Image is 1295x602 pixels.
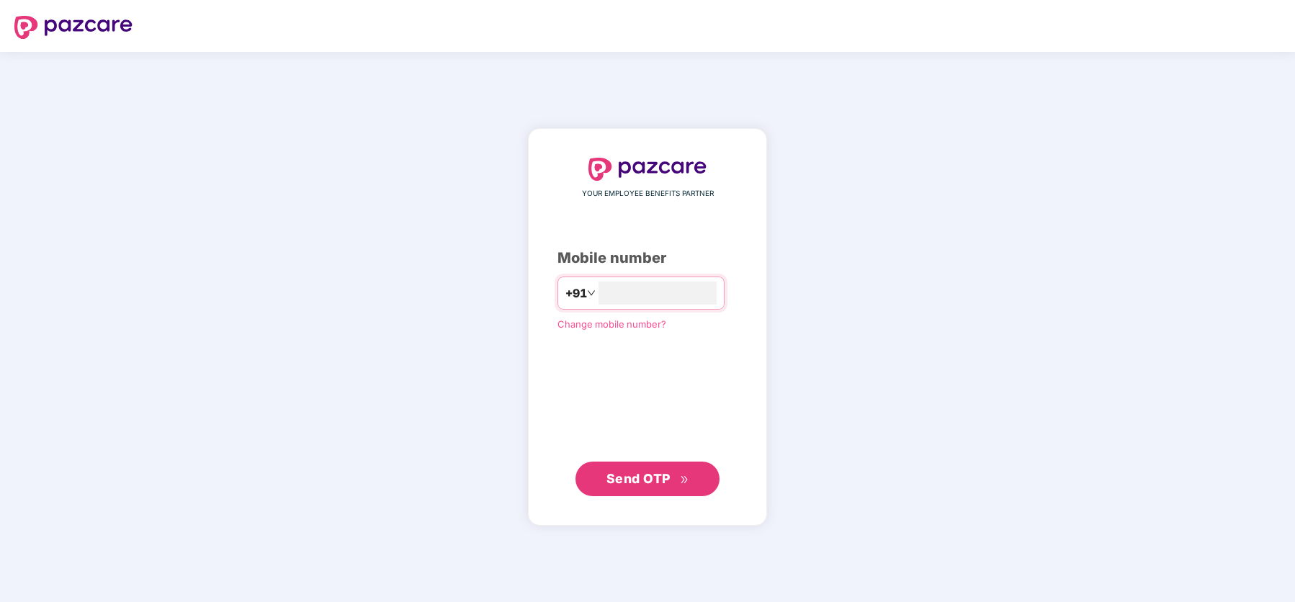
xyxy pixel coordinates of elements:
div: Mobile number [557,247,738,269]
img: logo [588,158,707,181]
button: Send OTPdouble-right [575,462,720,496]
span: YOUR EMPLOYEE BENEFITS PARTNER [582,188,714,199]
a: Change mobile number? [557,318,666,330]
span: down [587,289,596,297]
span: Send OTP [606,471,671,486]
span: +91 [565,284,587,302]
span: double-right [680,475,689,485]
img: logo [14,16,133,39]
